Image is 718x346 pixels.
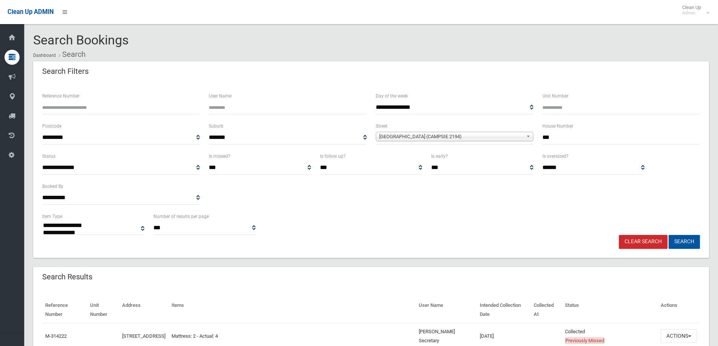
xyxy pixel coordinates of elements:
label: Unit Number [542,92,568,100]
th: Status [562,297,658,323]
button: Actions [661,329,697,343]
th: Reference Number [42,297,87,323]
th: Unit Number [87,297,119,323]
label: Day of the week [376,92,408,100]
label: Suburb [209,122,224,130]
label: User Name [209,92,231,100]
label: Street [376,122,387,130]
header: Search Results [33,270,101,284]
header: Search Filters [33,64,98,79]
label: Postcode [42,122,61,130]
small: Admin [682,10,701,16]
span: [GEOGRAPHIC_DATA] (CAMPSIE 2194) [379,132,523,141]
th: Intended Collection Date [477,297,531,323]
span: Clean Up ADMIN [8,8,54,15]
li: Search [57,47,86,61]
th: Items [168,297,416,323]
a: [STREET_ADDRESS] [122,333,165,339]
label: Status [42,152,55,160]
a: Clear Search [619,235,667,249]
label: Is missed? [209,152,230,160]
label: Number of results per page [153,212,209,221]
button: Search [669,235,700,249]
a: M-314222 [45,333,67,339]
label: Reference Number [42,92,80,100]
span: Clean Up [678,5,709,16]
a: Dashboard [33,53,56,58]
th: Actions [658,297,700,323]
label: Is early? [431,152,448,160]
label: Booked By [42,182,63,191]
label: Is follow up? [320,152,346,160]
th: Address [119,297,168,323]
label: Item Type [42,212,62,221]
span: Previously Missed [565,337,605,344]
label: Is oversized? [542,152,568,160]
label: House Number [542,122,573,130]
th: User Name [416,297,477,323]
span: Search Bookings [33,32,129,47]
th: Collected At [531,297,562,323]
